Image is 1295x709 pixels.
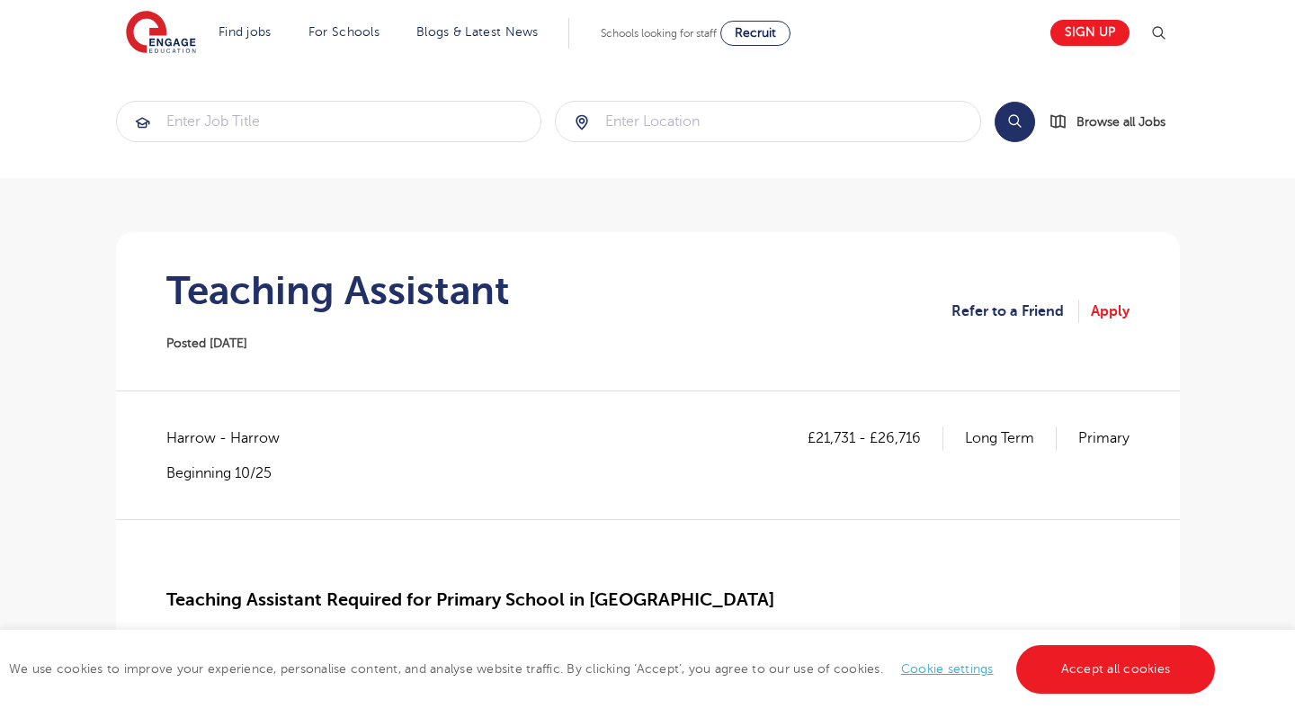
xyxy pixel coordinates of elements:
span: Recruit [735,26,776,40]
span: We use cookies to improve your experience, personalise content, and analyse website traffic. By c... [9,662,1219,676]
p: Beginning 10/25 [166,463,298,483]
a: Sign up [1050,20,1130,46]
p: £21,731 - £26,716 [808,426,943,450]
input: Submit [556,102,980,141]
p: Primary [1078,426,1130,450]
h1: Teaching Assistant [166,268,510,313]
a: Recruit [720,21,790,46]
span: Posted [DATE] [166,337,247,350]
a: For Schools [308,25,380,39]
img: Engage Education [126,11,196,56]
a: Blogs & Latest News [416,25,539,39]
a: Find jobs [219,25,272,39]
span: Browse all Jobs [1076,112,1165,132]
div: Submit [116,101,542,142]
p: Long Term [965,426,1057,450]
a: Refer to a Friend [951,300,1079,323]
a: Apply [1091,300,1130,323]
a: Cookie settings [901,662,994,676]
span: Harrow - Harrow [166,426,298,450]
div: Submit [555,101,981,142]
button: Search [995,102,1035,142]
a: Browse all Jobs [1049,112,1180,132]
span: Schools looking for staff [601,27,717,40]
span: Teaching Assistant Required for Primary School in [GEOGRAPHIC_DATA] [166,589,774,610]
a: Accept all cookies [1016,645,1216,694]
input: Submit [117,102,541,141]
